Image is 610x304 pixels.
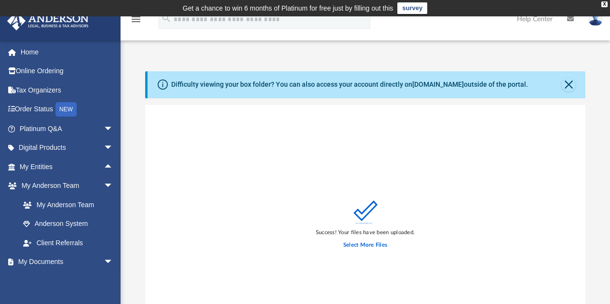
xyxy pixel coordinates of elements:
label: Select More Files [343,241,387,250]
i: search [161,13,172,24]
div: Difficulty viewing your box folder? You can also access your account directly on outside of the p... [171,79,528,90]
img: Anderson Advisors Platinum Portal [4,12,92,30]
div: close [601,1,608,7]
a: My Entitiesarrow_drop_up [7,157,128,176]
a: menu [130,18,142,25]
a: survey [397,2,427,14]
span: arrow_drop_up [104,157,123,177]
div: Get a chance to win 6 months of Platinum for free just by filling out this [183,2,393,14]
a: Platinum Q&Aarrow_drop_down [7,119,128,138]
img: User Pic [588,12,603,26]
span: arrow_drop_down [104,138,123,158]
div: NEW [55,102,77,117]
button: Close [562,78,575,92]
a: My Anderson Team [14,195,118,214]
a: My Anderson Teamarrow_drop_down [7,176,123,196]
a: Tax Organizers [7,80,128,100]
a: [DOMAIN_NAME] [412,80,464,88]
a: Order StatusNEW [7,100,128,119]
span: arrow_drop_down [104,119,123,139]
a: My Documentsarrow_drop_down [7,252,123,272]
a: Digital Productsarrow_drop_down [7,138,128,158]
a: Box [14,271,118,291]
a: Anderson System [14,214,123,234]
span: arrow_drop_down [104,176,123,196]
div: Success! Your files have been uploaded. [316,228,415,237]
span: arrow_drop_down [104,252,123,272]
a: Client Referrals [14,233,123,252]
a: Home [7,42,128,62]
a: Online Ordering [7,62,128,81]
i: menu [130,13,142,25]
